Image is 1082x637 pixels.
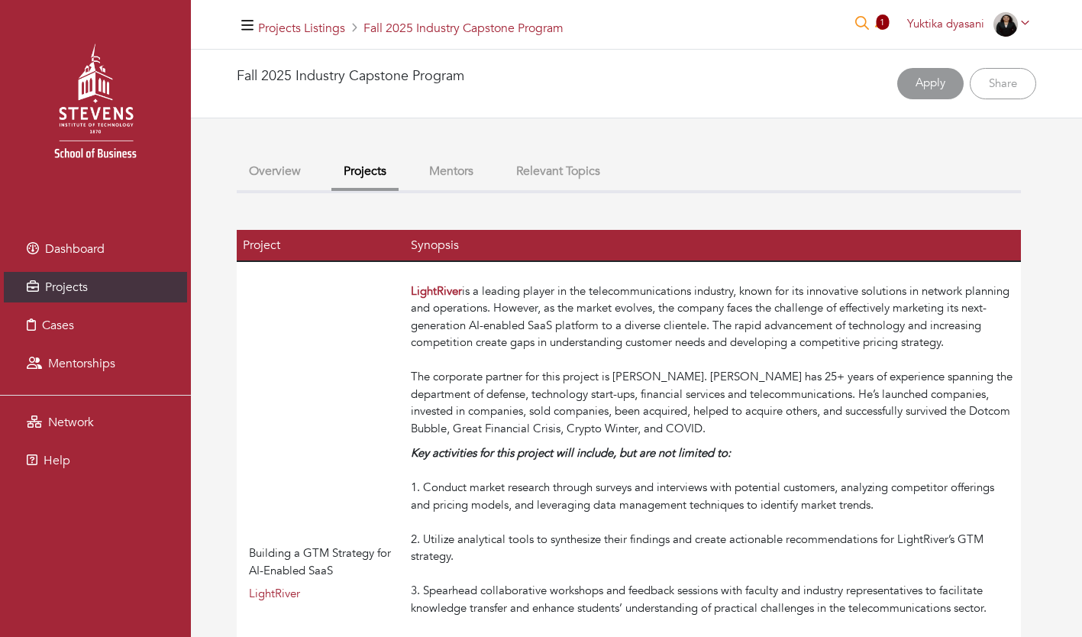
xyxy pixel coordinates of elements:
button: Projects [331,155,399,191]
a: Mentorships [4,348,187,379]
span: Dashboard [45,241,105,257]
span: Cases [42,317,74,334]
img: stevens_logo.png [15,27,176,187]
div: is a leading player in the telecommunications industry, known for its innovative solutions in net... [411,283,1015,438]
a: Dashboard [4,234,187,264]
h4: Fall 2025 Industry Capstone Program [237,68,464,93]
span: Yuktika dyasani [907,16,984,31]
span: Mentorships [48,355,115,372]
button: Relevant Topics [504,155,612,188]
em: Key activities for this project will include, but are not limited to: [411,445,731,461]
a: Cases [4,310,187,341]
div: Building a GTM Strategy for AI-Enabled SaaS [249,545,399,579]
a: LightRiver [249,586,300,601]
a: Share [970,68,1036,99]
a: Fall 2025 Industry Capstone Program [363,20,564,37]
img: WhatsApp%20Image%202024-11-30%20at%2012.03.46_ba6f96bb.jpg [993,12,1018,37]
a: 1 [875,16,887,34]
span: 1 [876,15,889,30]
a: Projects Listings [258,20,345,37]
a: LightRiver [411,283,462,299]
span: Network [48,414,94,431]
a: Help [4,445,187,476]
span: Projects [45,279,88,296]
th: Project [237,230,405,261]
a: Projects [4,272,187,302]
button: Mentors [417,155,486,188]
th: Synopsis [405,230,1021,261]
a: Apply [897,68,964,99]
button: Overview [237,155,313,188]
a: Yuktika dyasani [900,16,1036,31]
a: Network [4,407,187,438]
span: Help [44,452,70,469]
